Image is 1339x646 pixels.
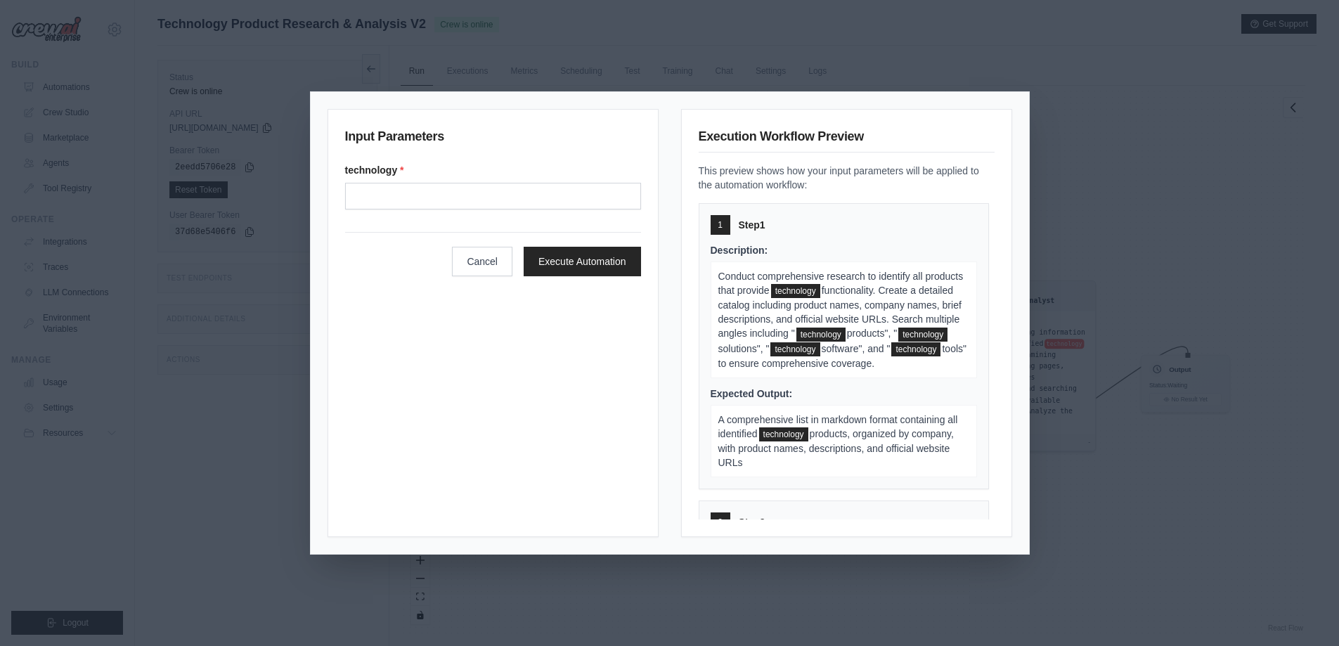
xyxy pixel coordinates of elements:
span: solutions", " [718,343,770,354]
span: 2 [718,517,723,528]
p: This preview shows how your input parameters will be applied to the automation workflow: [699,164,995,192]
span: Step 2 [739,515,765,529]
h3: Execution Workflow Preview [699,127,995,153]
button: Cancel [452,247,512,276]
span: products, organized by company, with product names, descriptions, and official website URLs [718,428,954,468]
span: technology [898,328,947,342]
button: Execute Automation [524,247,641,276]
span: technology [796,328,846,342]
label: technology [345,163,641,177]
span: technology [770,342,820,356]
span: A comprehensive list in markdown format containing all identified [718,414,958,439]
span: Description: [711,245,768,256]
span: products", " [847,328,897,339]
span: technology [759,427,808,441]
span: software", and " [822,343,891,354]
span: functionality. Create a detailed catalog including product names, company names, brief descriptio... [718,285,962,339]
span: technology [771,284,820,298]
span: tools" to ensure comprehensive coverage. [718,343,967,369]
span: Step 1 [739,218,765,232]
iframe: Chat Widget [1269,579,1339,646]
span: Expected Output: [711,388,793,399]
span: Conduct comprehensive research to identify all products that provide [718,271,964,296]
h3: Input Parameters [345,127,641,152]
span: technology [891,342,940,356]
span: 1 [718,219,723,231]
